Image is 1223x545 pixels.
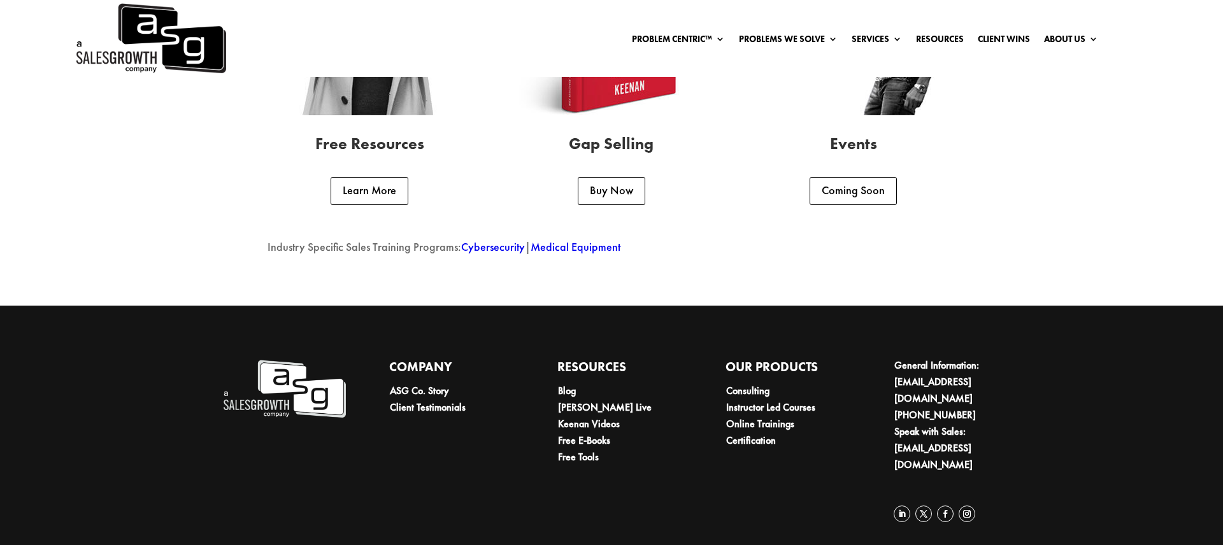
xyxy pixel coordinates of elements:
[959,506,975,522] a: Follow on Instagram
[852,34,902,48] a: Services
[222,357,346,420] img: A Sales Growth Company
[1044,34,1098,48] a: About Us
[331,177,408,205] a: Learn More
[578,177,645,205] a: Buy Now
[558,450,599,464] a: Free Tools
[894,357,1018,407] li: General Information:
[569,133,654,154] span: Gap Selling
[915,506,932,522] a: Follow on X
[268,239,955,255] p: Industry Specific Sales Training Programs: |
[461,239,525,254] a: Cybersecurity
[557,357,682,383] h4: Resources
[726,417,794,430] a: Online Trainings
[916,34,964,48] a: Resources
[726,384,769,397] a: Consulting
[558,434,610,447] a: Free E-Books
[810,177,897,205] a: Coming Soon
[726,400,815,414] a: Instructor Led Courses
[739,34,838,48] a: Problems We Solve
[558,417,620,430] a: Keenan Videos
[894,506,910,522] a: Follow on LinkedIn
[894,408,976,421] a: [PHONE_NUMBER]
[390,384,449,397] a: ASG Co. Story
[894,423,1018,473] li: Speak with Sales:
[558,384,576,397] a: Blog
[315,133,424,154] span: Free Resources
[558,400,652,414] a: [PERSON_NAME] Live
[937,506,954,522] a: Follow on Facebook
[894,441,973,471] a: [EMAIL_ADDRESS][DOMAIN_NAME]
[390,400,466,414] a: Client Testimonials
[531,239,620,254] a: Medical Equipment
[632,34,725,48] a: Problem Centric™
[726,434,776,447] a: Certification
[894,375,973,405] a: [EMAIL_ADDRESS][DOMAIN_NAME]
[726,357,850,383] h4: Our Products
[978,34,1030,48] a: Client Wins
[830,133,877,154] span: Events
[389,357,513,383] h4: Company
